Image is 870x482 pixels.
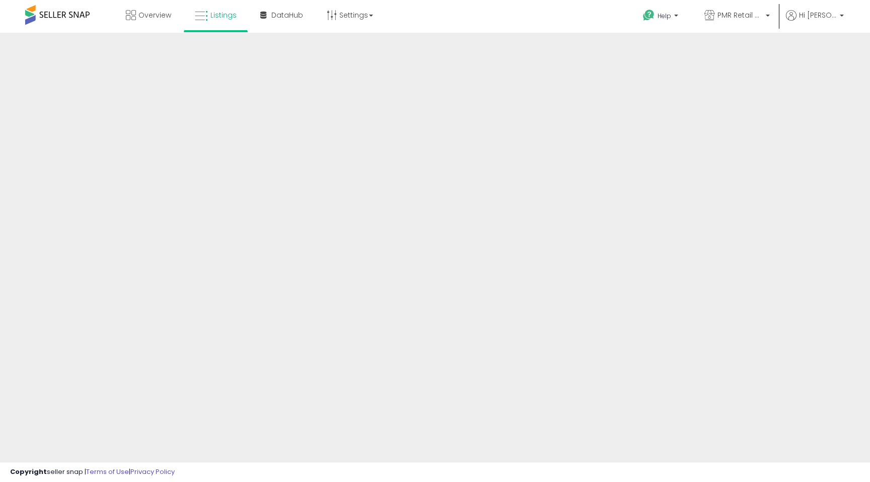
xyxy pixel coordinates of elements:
[271,10,303,20] span: DataHub
[138,10,171,20] span: Overview
[658,12,671,20] span: Help
[642,9,655,22] i: Get Help
[717,10,763,20] span: PMR Retail USA LLC
[210,10,237,20] span: Listings
[799,10,837,20] span: Hi [PERSON_NAME]
[635,2,688,33] a: Help
[786,10,844,33] a: Hi [PERSON_NAME]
